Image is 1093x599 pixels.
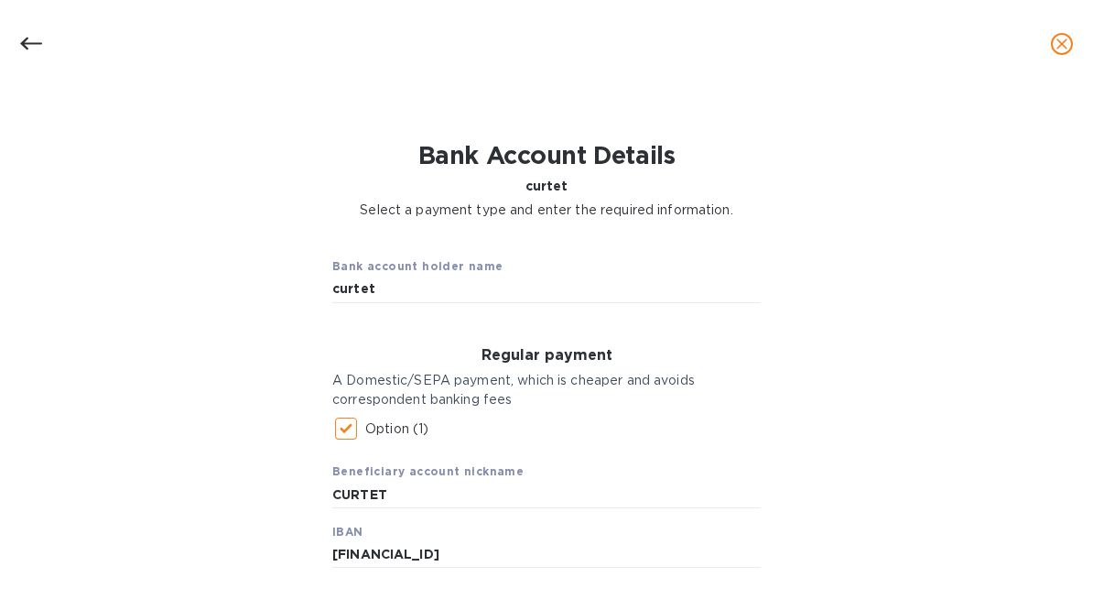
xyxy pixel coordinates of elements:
[360,201,733,220] p: Select a payment type and enter the required information.
[1040,22,1084,66] button: close
[332,371,761,409] p: A Domestic/SEPA payment, which is cheaper and avoids correspondent banking fees
[332,525,363,539] b: IBAN
[332,259,503,273] b: Bank account holder name
[332,481,761,508] input: Beneficiary account nickname
[525,179,568,193] b: curtet
[365,419,428,439] p: Option (1)
[332,464,524,478] b: Beneficiary account nickname
[332,347,761,365] h3: Regular payment
[360,141,733,170] h1: Bank Account Details
[332,541,761,569] input: IBAN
